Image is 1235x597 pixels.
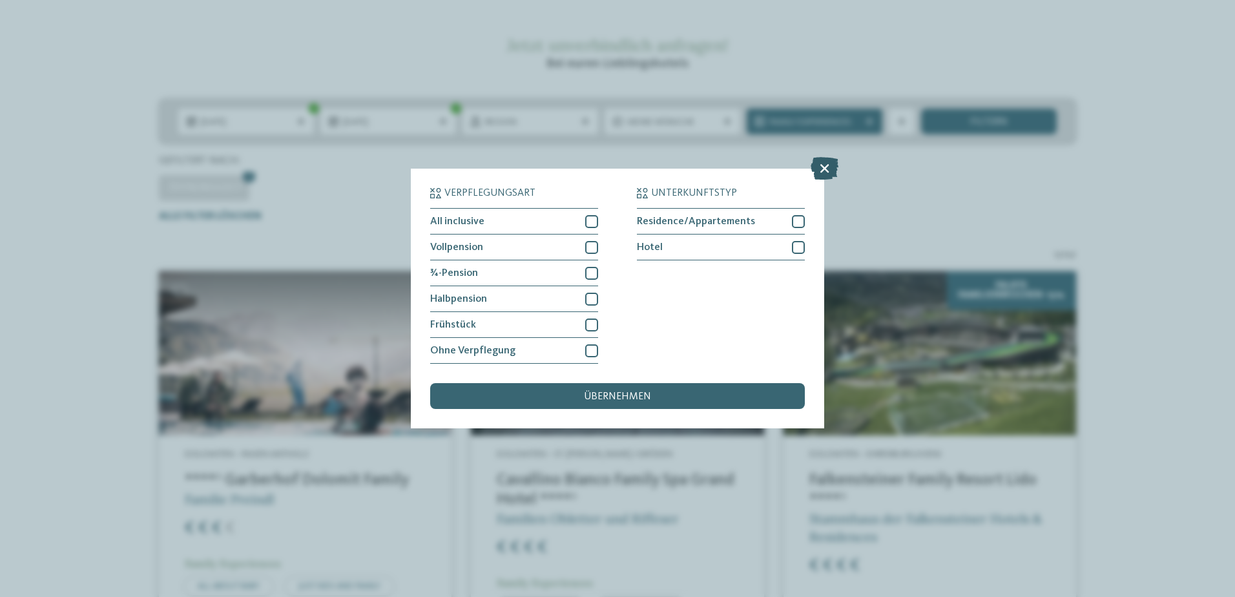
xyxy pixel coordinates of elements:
span: Hotel [637,242,663,253]
span: Halbpension [430,294,487,304]
span: Vollpension [430,242,483,253]
span: ¾-Pension [430,268,478,278]
span: Frühstück [430,320,476,330]
span: All inclusive [430,216,484,227]
span: Unterkunftstyp [651,188,737,198]
span: übernehmen [584,392,651,402]
span: Verpflegungsart [444,188,535,198]
span: Ohne Verpflegung [430,346,515,356]
span: Residence/Appartements [637,216,755,227]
